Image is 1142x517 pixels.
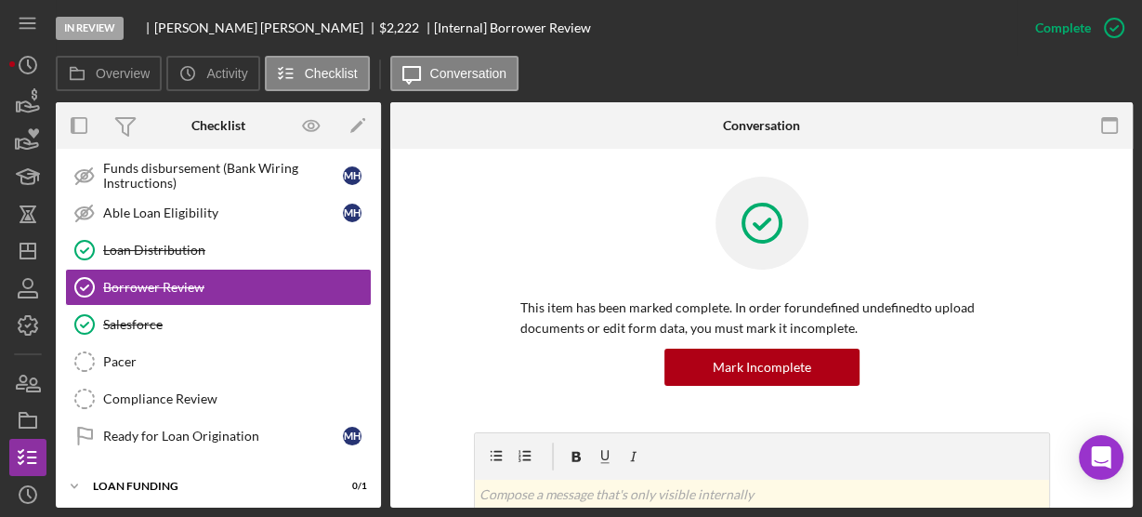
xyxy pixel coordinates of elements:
[434,20,591,35] div: [Internal] Borrower Review
[191,118,245,133] div: Checklist
[103,243,371,258] div: Loan Distribution
[103,280,371,295] div: Borrower Review
[723,118,800,133] div: Conversation
[65,306,372,343] a: Salesforce
[96,66,150,81] label: Overview
[103,429,343,444] div: Ready for Loan Origination
[103,391,371,406] div: Compliance Review
[93,481,321,492] div: Loan Funding
[430,66,507,81] label: Conversation
[65,380,372,418] a: Compliance Review
[334,481,367,492] div: 0 / 1
[343,204,361,222] div: m h
[520,298,1004,339] p: This item has been marked complete. In order for undefined undefined to upload documents or edit ...
[664,349,860,386] button: Mark Incomplete
[65,418,372,455] a: Ready for Loan Originationmh
[343,166,361,185] div: m h
[154,20,379,35] div: [PERSON_NAME] [PERSON_NAME]
[713,349,811,386] div: Mark Incomplete
[65,269,372,306] a: Borrower Review
[103,317,371,332] div: Salesforce
[1035,9,1091,46] div: Complete
[65,232,372,269] a: Loan Distribution
[56,17,124,40] div: In Review
[343,427,361,445] div: m h
[265,56,370,91] button: Checklist
[103,205,343,220] div: Able Loan Eligibility
[390,56,519,91] button: Conversation
[166,56,259,91] button: Activity
[379,20,419,35] span: $2,222
[56,56,162,91] button: Overview
[103,354,371,369] div: Pacer
[1017,9,1133,46] button: Complete
[1079,435,1123,480] div: Open Intercom Messenger
[305,66,358,81] label: Checklist
[65,194,372,232] a: Able Loan Eligibilitymh
[65,343,372,380] a: Pacer
[103,161,343,191] div: Funds disbursement (Bank Wiring Instructions)
[65,157,372,194] a: Funds disbursement (Bank Wiring Instructions)mh
[206,66,247,81] label: Activity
